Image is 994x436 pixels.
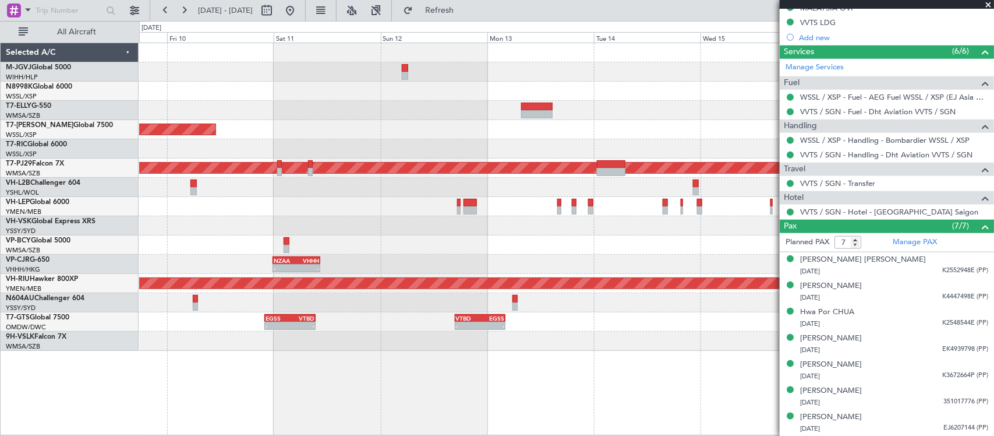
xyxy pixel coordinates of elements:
span: VH-LEP [6,199,30,206]
div: Hwa Por CHUA [800,307,854,318]
a: YSSY/SYD [6,227,36,235]
div: NZAA [274,257,296,264]
span: Handling [784,119,817,133]
div: [PERSON_NAME] [800,385,862,397]
a: T7-[PERSON_NAME]Global 7500 [6,122,113,129]
span: VH-RIU [6,276,30,283]
div: Add new [799,33,988,43]
a: YMEN/MEB [6,284,41,293]
a: YSHL/WOL [6,188,39,197]
span: K4447498E (PP) [942,292,988,302]
a: VH-L2BChallenger 604 [6,180,80,187]
span: T7-[PERSON_NAME] [6,122,73,129]
a: 9H-VSLKFalcon 7X [6,333,66,340]
a: WSSL / XSP - Fuel - AEG Fuel WSSL / XSP (EJ Asia Only) [800,92,988,102]
div: [PERSON_NAME] [800,412,862,423]
input: Trip Number [36,2,102,19]
span: K2548544E (PP) [942,318,988,328]
span: Hotel [784,191,804,205]
span: Pax [784,220,797,233]
span: Travel [784,163,805,176]
button: Refresh [398,1,468,20]
div: VTBD [290,315,314,322]
a: VH-VSKGlobal Express XRS [6,218,95,225]
a: WSSL / XSP - Handling - Bombardier WSSL / XSP [800,135,970,145]
span: [DATE] - [DATE] [198,5,253,16]
div: - [266,322,290,329]
span: All Aircraft [30,28,123,36]
div: Fri 10 [167,32,274,43]
div: Sat 11 [274,32,380,43]
span: 9H-VSLK [6,333,34,340]
a: T7-RICGlobal 6000 [6,141,67,148]
div: Sun 12 [381,32,487,43]
span: T7-PJ29 [6,160,32,167]
a: Manage PAX [893,237,937,248]
span: K3672664P (PP) [942,371,988,381]
span: 351017776 (PP) [943,397,988,407]
a: WMSA/SZB [6,111,40,120]
a: VH-RIUHawker 800XP [6,276,78,283]
span: N8998K [6,83,33,90]
span: VP-CJR [6,256,30,263]
a: VP-BCYGlobal 5000 [6,237,70,244]
span: VH-L2B [6,180,30,187]
a: YSSY/SYD [6,304,36,312]
span: (6/6) [952,45,969,57]
a: VVTS / SGN - Hotel - [GEOGRAPHIC_DATA] Saigon [800,207,978,217]
span: [DATE] [800,424,820,433]
div: EGSS [266,315,290,322]
div: - [480,322,504,329]
a: WSSL/XSP [6,92,37,101]
a: WIHH/HLP [6,73,38,82]
span: VP-BCY [6,237,31,244]
span: [DATE] [800,267,820,276]
span: T7-ELLY [6,103,31,110]
a: YMEN/MEB [6,208,41,216]
a: T7-PJ29Falcon 7X [6,160,64,167]
span: [DATE] [800,372,820,381]
span: Refresh [415,6,464,15]
div: Wed 15 [701,32,807,43]
label: Planned PAX [786,237,829,248]
span: T7-GTS [6,314,30,321]
a: VVTS / SGN - Fuel - Dht Aviation VVTS / SGN [800,107,956,117]
span: K2552948E (PP) [942,266,988,276]
span: EJ6207144 (PP) [943,423,988,433]
div: VTBD [456,315,480,322]
div: - [296,265,319,272]
span: [DATE] [800,346,820,354]
span: VH-VSK [6,218,31,225]
span: [DATE] [800,319,820,328]
div: [PERSON_NAME] [PERSON_NAME] [800,254,926,266]
span: EK4939798 (PP) [942,344,988,354]
a: T7-GTSGlobal 7500 [6,314,69,321]
a: VVTS / SGN - Handling - Dht Aviation VVTS / SGN [800,150,972,160]
a: VHHH/HKG [6,265,40,274]
a: VVTS / SGN - Transfer [800,178,875,188]
a: WSSL/XSP [6,131,37,139]
div: - [456,322,480,329]
a: OMDW/DWC [6,323,46,332]
span: [DATE] [800,293,820,302]
span: Services [784,45,814,59]
div: [PERSON_NAME] [800,359,862,371]
a: N604AUChallenger 604 [6,295,84,302]
div: - [274,265,296,272]
div: [PERSON_NAME] [800,280,862,292]
div: [DATE] [142,23,161,33]
span: M-JGVJ [6,64,31,71]
div: VVTS LDG [800,17,836,27]
span: Fuel [784,76,800,90]
div: Tue 14 [594,32,701,43]
a: T7-ELLYG-550 [6,103,51,110]
div: Mon 13 [487,32,594,43]
div: [PERSON_NAME] [800,333,862,344]
a: VP-CJRG-650 [6,256,49,263]
span: (7/7) [952,220,969,232]
a: WMSA/SZB [6,169,40,178]
a: N8998KGlobal 6000 [6,83,72,90]
div: - [290,322,314,329]
button: All Aircraft [13,23,126,41]
a: Manage Services [786,62,844,73]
